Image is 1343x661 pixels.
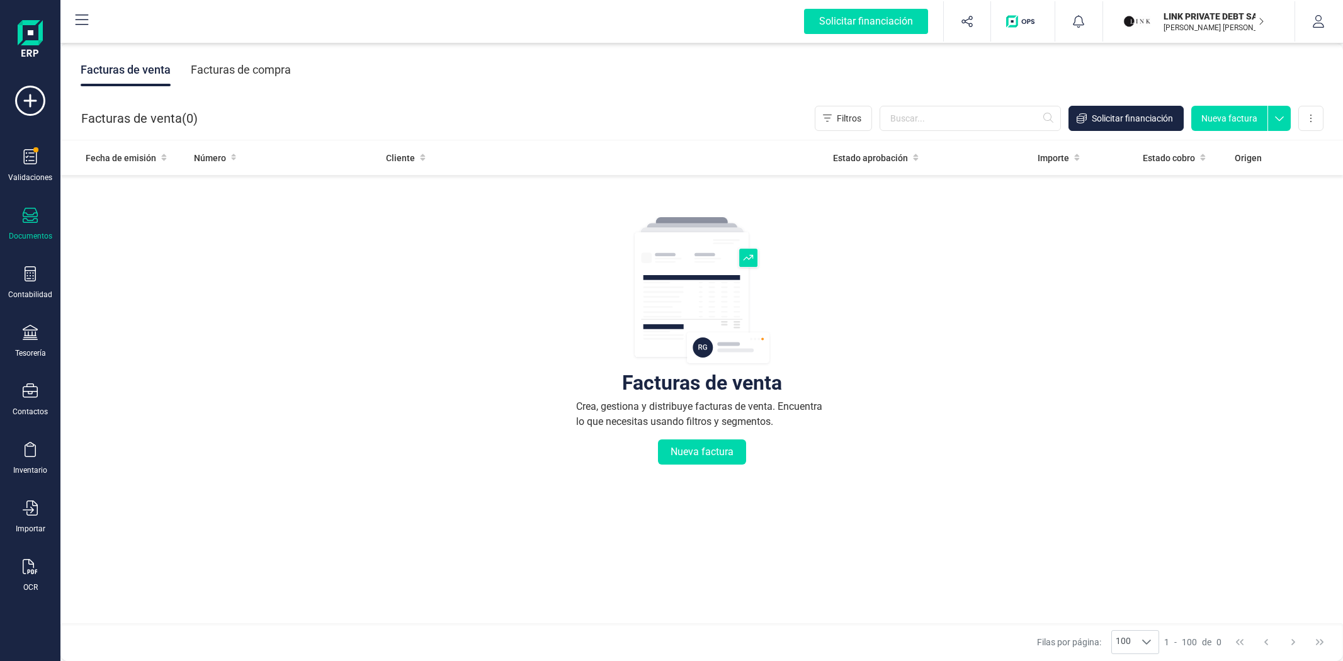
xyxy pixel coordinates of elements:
button: Nueva factura [658,439,746,465]
span: Número [194,152,226,164]
div: Solicitar financiación [804,9,928,34]
span: 100 [1112,631,1135,653]
span: Importe [1038,152,1069,164]
button: Filtros [815,106,872,131]
span: 100 [1182,636,1197,648]
button: Solicitar financiación [1068,106,1184,131]
div: Validaciones [8,172,52,183]
button: Nueva factura [1191,106,1267,131]
span: Estado aprobación [833,152,908,164]
span: Solicitar financiación [1092,112,1173,125]
div: Contabilidad [8,290,52,300]
button: Solicitar financiación [789,1,943,42]
div: Facturas de venta [622,376,782,389]
span: Origen [1235,152,1262,164]
div: Documentos [9,231,52,241]
button: Next Page [1281,630,1305,654]
div: Inventario [13,465,47,475]
div: Facturas de compra [191,54,291,86]
div: Facturas de venta [81,54,171,86]
span: Filtros [837,112,861,125]
span: 0 [186,110,193,127]
button: Logo de OPS [999,1,1047,42]
span: Cliente [386,152,415,164]
p: LINK PRIVATE DEBT SA [1164,10,1264,23]
button: First Page [1228,630,1252,654]
p: [PERSON_NAME] [PERSON_NAME] [1164,23,1264,33]
button: Last Page [1308,630,1332,654]
div: Importar [16,524,45,534]
div: Filas por página: [1037,630,1159,654]
div: Tesorería [15,348,46,358]
button: LILINK PRIVATE DEBT SA[PERSON_NAME] [PERSON_NAME] [1118,1,1279,42]
span: 1 [1164,636,1169,648]
span: Fecha de emisión [86,152,156,164]
div: Facturas de venta ( ) [81,106,198,131]
div: Crea, gestiona y distribuye facturas de venta. Encuentra lo que necesitas usando filtros y segmen... [576,399,828,429]
div: - [1164,636,1221,648]
span: de [1202,636,1211,648]
span: Estado cobro [1143,152,1195,164]
img: Logo de OPS [1006,15,1040,28]
span: 0 [1216,636,1221,648]
button: Previous Page [1254,630,1278,654]
div: OCR [23,582,38,592]
input: Buscar... [880,106,1061,131]
img: LI [1123,8,1151,35]
img: img-empty-table.svg [633,215,771,366]
div: Contactos [13,407,48,417]
img: Logo Finanedi [18,20,43,60]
